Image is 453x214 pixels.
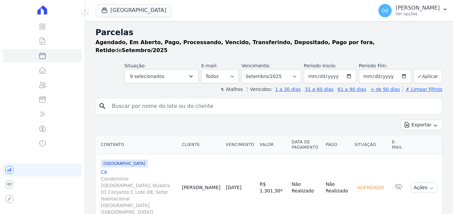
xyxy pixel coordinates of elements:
label: ↯ Atalhos [220,87,243,92]
button: Dd [PERSON_NAME] Ver opções [373,1,453,20]
button: Aplicar [414,69,442,83]
div: Agendado [355,183,387,192]
strong: Agendado, Em Aberto, Pago, Processando, Vencido, Transferindo, Depositado, Pago por fora, Retido [96,39,375,53]
th: E-mail [389,135,408,154]
button: 9 selecionados [124,69,199,83]
label: Período Inicío: [304,63,336,68]
a: [DATE] [226,185,241,190]
th: Data de Pagamento [289,135,323,154]
input: Buscar por nome do lote ou do cliente [108,100,439,113]
h2: Parcelas [96,27,442,38]
th: Pago [323,135,352,154]
th: Vencimento [223,135,257,154]
th: Contrato [96,135,179,154]
a: 1 a 30 dias [275,87,301,92]
label: Período Fim: [359,62,411,69]
a: 61 a 90 dias [338,87,366,92]
p: Ver opções [396,11,440,17]
label: Vencimento: [241,63,270,68]
label: Vencidos: [247,87,272,92]
p: [PERSON_NAME] [396,5,440,11]
span: Dd [382,8,388,13]
a: + de 90 dias [370,87,400,92]
span: 9 selecionados [130,72,164,80]
th: Situação [352,135,389,154]
button: Exportar [401,120,442,130]
button: Ações [411,182,437,193]
button: [GEOGRAPHIC_DATA] [96,4,172,17]
th: Cliente [179,135,223,154]
i: search [98,102,106,110]
a: ✗ Limpar Filtros [403,87,442,92]
span: [GEOGRAPHIC_DATA] [101,160,148,168]
th: Valor [257,135,289,154]
label: E-mail: [201,63,218,68]
a: 31 a 60 dias [305,87,333,92]
label: Situação: [124,63,146,68]
strong: Setembro/2025 [122,47,167,53]
p: de [96,38,442,54]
